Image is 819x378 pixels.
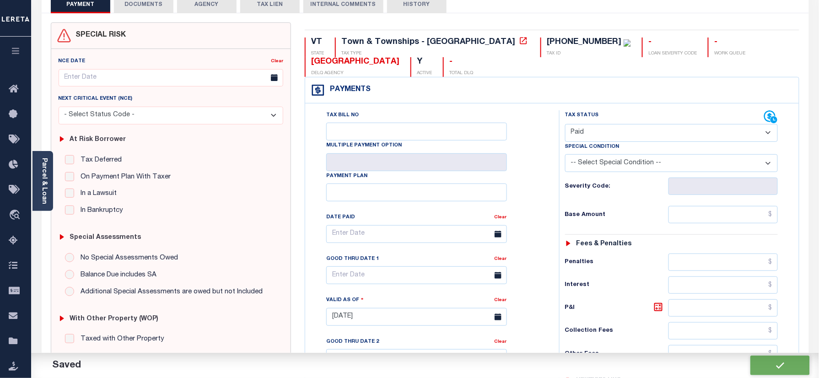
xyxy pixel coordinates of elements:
[449,57,473,67] div: -
[76,270,156,281] label: Balance Due includes SA
[326,338,379,346] label: Good Thru Date 2
[495,298,507,302] a: Clear
[70,136,126,144] h6: At Risk Borrower
[326,225,507,243] input: Enter Date
[76,334,164,345] label: Taxed with Other Property
[59,58,86,65] label: NCE Date
[71,31,126,40] h4: SPECIAL RISK
[565,259,668,266] h6: Penalties
[668,254,778,271] input: $
[565,143,620,151] label: Special Condition
[326,296,364,304] label: Valid as Of
[70,315,158,323] h6: with Other Property (WOP)
[495,257,507,261] a: Clear
[341,50,529,57] p: TAX TYPE
[76,155,122,166] label: Tax Deferred
[326,112,359,119] label: Tax Bill No
[668,299,778,317] input: $
[565,351,668,358] h6: Other Fees
[417,57,432,67] div: Y
[76,205,123,216] label: In Bankruptcy
[76,189,117,199] label: In a Lawsuit
[668,345,778,362] input: $
[59,95,133,103] label: Next Critical Event (NCE)
[495,340,507,344] a: Clear
[52,361,81,370] span: Saved
[449,70,473,77] p: TOTAL DLQ
[326,255,379,263] label: Good Thru Date 1
[565,327,668,335] h6: Collection Fees
[714,50,745,57] p: WORK QUEUE
[311,50,324,57] p: STATE
[76,172,171,183] label: On Payment Plan With Taxer
[9,210,23,221] i: travel_explore
[325,86,371,94] h4: Payments
[59,69,284,87] input: Enter Date
[326,142,402,150] label: Multiple Payment Option
[70,234,141,242] h6: Special Assessments
[668,206,778,223] input: $
[311,38,324,48] div: VT
[495,215,507,220] a: Clear
[565,183,668,190] h6: Severity Code:
[41,158,47,204] a: Parcel & Loan
[76,287,263,297] label: Additional Special Assessments are owed but not Included
[565,211,668,219] h6: Base Amount
[326,173,367,180] label: Payment Plan
[565,112,599,119] label: Tax Status
[648,38,697,48] div: -
[311,57,399,67] div: [GEOGRAPHIC_DATA]
[76,253,178,264] label: No Special Assessments Owed
[668,322,778,340] input: $
[576,240,631,248] h6: Fees & Penalties
[341,38,515,46] div: Town & Townships - [GEOGRAPHIC_DATA]
[714,38,745,48] div: -
[565,281,668,289] h6: Interest
[417,70,432,77] p: ACTIVE
[668,276,778,294] input: $
[565,302,668,314] h6: P&I
[326,349,507,367] input: Enter Date
[326,214,355,221] label: Date Paid
[624,39,631,47] img: check-icon-green.svg
[648,50,697,57] p: LOAN SEVERITY CODE
[547,50,631,57] p: TAX ID
[326,308,507,326] input: Enter Date
[311,70,399,77] p: DELQ AGENCY
[326,266,507,284] input: Enter Date
[271,59,283,64] a: Clear
[547,38,621,46] div: [PHONE_NUMBER]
